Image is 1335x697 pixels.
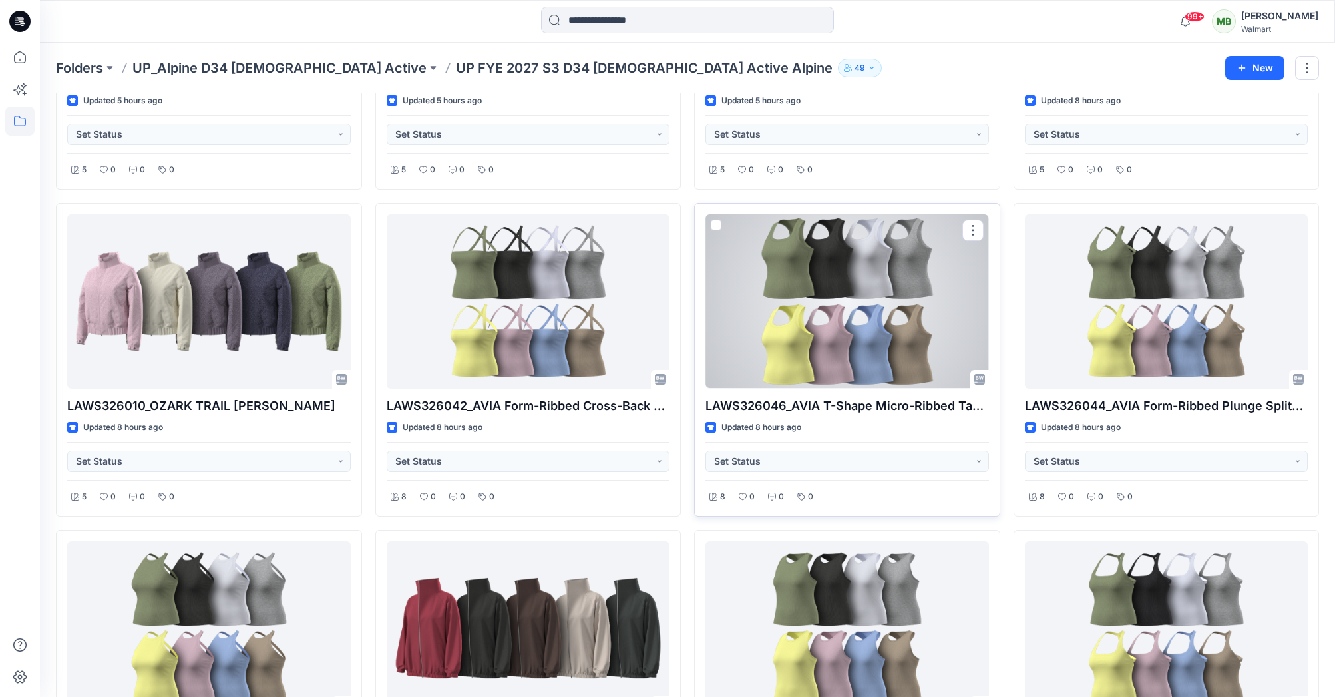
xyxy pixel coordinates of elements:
[808,490,813,504] p: 0
[720,490,725,504] p: 8
[1040,490,1045,504] p: 8
[132,59,427,77] a: UP_Alpine D34 [DEMOGRAPHIC_DATA] Active
[721,94,801,108] p: Updated 5 hours ago
[1068,163,1073,177] p: 0
[489,490,494,504] p: 0
[56,59,103,77] a: Folders
[459,163,465,177] p: 0
[749,163,754,177] p: 0
[1241,8,1318,24] div: [PERSON_NAME]
[1185,11,1205,22] span: 99+
[67,214,351,389] a: LAWS326010_OZARK TRAIL TEDDY JACKET
[401,163,406,177] p: 5
[431,490,436,504] p: 0
[430,163,435,177] p: 0
[838,59,882,77] button: 49
[1041,94,1121,108] p: Updated 8 hours ago
[110,163,116,177] p: 0
[387,397,670,415] p: LAWS326042_AVIA Form-Ribbed Cross-Back Tank Top - Pomegranate
[705,397,989,415] p: LAWS326046_AVIA T-Shape Micro-Ribbed Tank Top
[110,490,116,504] p: 0
[1025,397,1308,415] p: LAWS326044_AVIA Form-Ribbed Plunge Split-Back Tank Top
[67,397,351,415] p: LAWS326010_OZARK TRAIL [PERSON_NAME]
[83,94,162,108] p: Updated 5 hours ago
[82,163,87,177] p: 5
[1097,163,1103,177] p: 0
[403,94,482,108] p: Updated 5 hours ago
[807,163,813,177] p: 0
[1098,490,1103,504] p: 0
[140,163,145,177] p: 0
[749,490,755,504] p: 0
[1025,214,1308,389] a: LAWS326044_AVIA Form-Ribbed Plunge Split-Back Tank Top
[720,163,725,177] p: 5
[1069,490,1074,504] p: 0
[140,490,145,504] p: 0
[855,61,865,75] p: 49
[460,490,465,504] p: 0
[488,163,494,177] p: 0
[1040,163,1044,177] p: 5
[169,163,174,177] p: 0
[1041,421,1121,435] p: Updated 8 hours ago
[403,421,482,435] p: Updated 8 hours ago
[1127,490,1133,504] p: 0
[778,163,783,177] p: 0
[83,421,163,435] p: Updated 8 hours ago
[169,490,174,504] p: 0
[387,214,670,389] a: LAWS326042_AVIA Form-Ribbed Cross-Back Tank Top - Pomegranate
[721,421,801,435] p: Updated 8 hours ago
[456,59,833,77] p: UP FYE 2027 S3 D34 [DEMOGRAPHIC_DATA] Active Alpine
[1225,56,1284,80] button: New
[705,214,989,389] a: LAWS326046_AVIA T-Shape Micro-Ribbed Tank Top
[82,490,87,504] p: 5
[401,490,407,504] p: 8
[779,490,784,504] p: 0
[1212,9,1236,33] div: MB
[1127,163,1132,177] p: 0
[1241,24,1318,34] div: Walmart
